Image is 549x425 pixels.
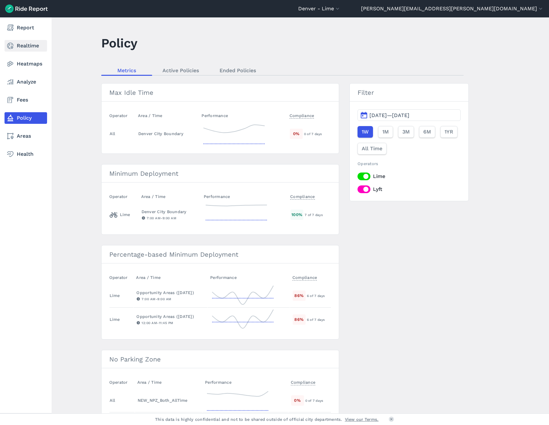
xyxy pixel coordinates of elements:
[378,126,393,138] button: 1M
[369,112,409,118] span: [DATE]—[DATE]
[110,316,120,322] div: Lime
[136,320,205,326] div: 12:00 AM - 11:45 PM
[135,109,199,122] th: Area / Time
[102,350,339,368] h3: No Parking Zone
[402,128,410,136] span: 3M
[5,148,47,160] a: Health
[305,398,331,403] div: 0 of 7 days
[362,128,369,136] span: 1W
[102,84,339,102] h3: Max Idle Time
[101,65,152,75] a: Metrics
[290,210,303,220] div: 100 %
[293,291,306,301] div: 86 %
[110,210,130,220] div: Lime
[307,317,331,322] div: 6 of 7 days
[136,313,205,320] div: Opportunity Areas ([DATE])
[361,5,544,13] button: [PERSON_NAME][EMAIL_ADDRESS][PERSON_NAME][DOMAIN_NAME]
[101,34,137,52] h1: Policy
[139,190,201,203] th: Area / Time
[5,76,47,88] a: Analyze
[290,192,315,200] span: Compliance
[109,190,139,203] th: Operator
[199,109,287,122] th: Performance
[290,129,303,139] div: 0 %
[5,22,47,34] a: Report
[136,290,205,296] div: Opportunity Areas ([DATE])
[445,128,453,136] span: 1YR
[110,397,115,403] div: All
[304,131,331,137] div: 0 of 7 days
[135,376,203,389] th: Area / Time
[358,126,373,138] button: 1W
[110,131,115,137] div: All
[298,5,341,13] button: Denver - Lime
[358,173,460,180] label: Lime
[138,131,196,137] div: Denver City Boundary
[358,109,460,121] button: [DATE]—[DATE]
[358,161,378,166] span: Operators
[102,164,339,183] h3: Minimum Deployment
[110,292,120,299] div: Lime
[152,65,209,75] a: Active Policies
[5,5,48,13] img: Ride Report
[291,395,304,405] div: 0 %
[109,271,134,284] th: Operator
[440,126,457,138] button: 1YR
[419,126,435,138] button: 6M
[5,40,47,52] a: Realtime
[358,143,387,154] button: All Time
[307,293,331,299] div: 6 of 7 days
[350,84,468,102] h3: Filter
[201,190,288,203] th: Performance
[208,271,290,284] th: Performance
[358,185,460,193] label: Lyft
[209,65,266,75] a: Ended Policies
[102,245,339,263] h3: Percentage-based Minimum Deployment
[142,215,198,221] div: 7:00 AM - 9:00 AM
[5,130,47,142] a: Areas
[133,271,208,284] th: Area / Time
[293,314,306,324] div: 86 %
[423,128,431,136] span: 6M
[142,209,198,215] div: Denver City Boundary
[5,94,47,106] a: Fees
[382,128,389,136] span: 1M
[289,111,314,119] span: Compliance
[136,296,205,302] div: 7:00 AM - 9:00 AM
[109,376,135,389] th: Operator
[345,416,379,422] a: View our Terms.
[362,145,382,153] span: All Time
[305,212,331,218] div: 7 of 7 days
[138,397,200,403] div: NEW_NPZ_Both_AllTime
[398,126,414,138] button: 3M
[5,112,47,124] a: Policy
[202,376,288,389] th: Performance
[109,109,135,122] th: Operator
[292,273,317,281] span: Compliance
[5,58,47,70] a: Heatmaps
[291,378,316,385] span: Compliance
